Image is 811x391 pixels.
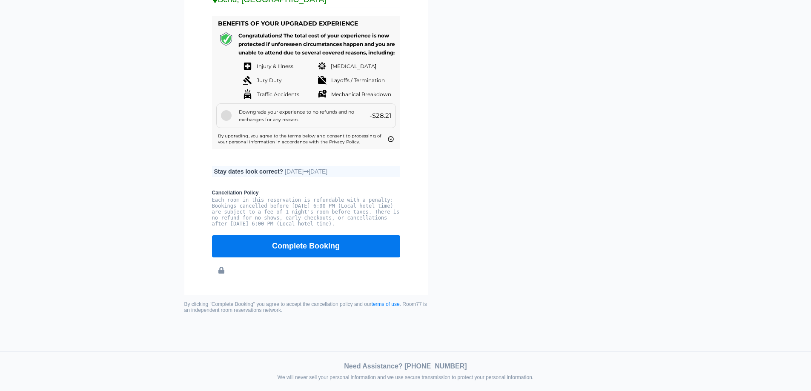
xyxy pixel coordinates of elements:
[212,190,400,196] b: Cancellation Policy
[285,168,327,175] span: [DATE] [DATE]
[214,168,284,175] b: Stay dates look correct?
[212,235,400,257] button: Complete Booking
[176,362,636,370] div: Need Assistance? [PHONE_NUMBER]
[184,301,428,313] small: By clicking "Complete Booking" you agree to accept the cancellation policy and our . Room77 is an...
[372,301,400,307] a: terms of use
[176,374,636,380] div: We will never sell your personal information and we use secure transmission to protect your perso...
[212,197,400,227] pre: Each room in this reservation is refundable with a penalty: Bookings cancelled before [DATE] 6:00...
